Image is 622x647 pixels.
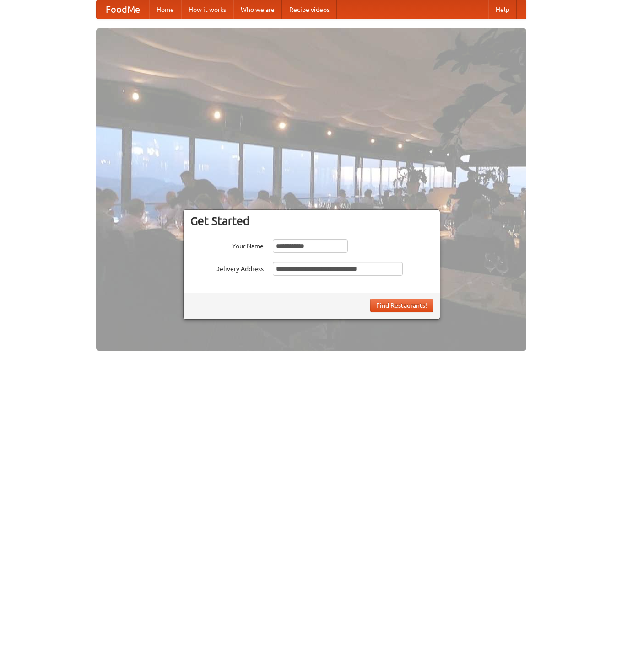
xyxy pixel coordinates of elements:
label: Your Name [190,239,264,251]
a: Home [149,0,181,19]
a: FoodMe [97,0,149,19]
h3: Get Started [190,214,433,228]
a: How it works [181,0,233,19]
button: Find Restaurants! [370,299,433,312]
label: Delivery Address [190,262,264,273]
a: Help [488,0,517,19]
a: Who we are [233,0,282,19]
a: Recipe videos [282,0,337,19]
